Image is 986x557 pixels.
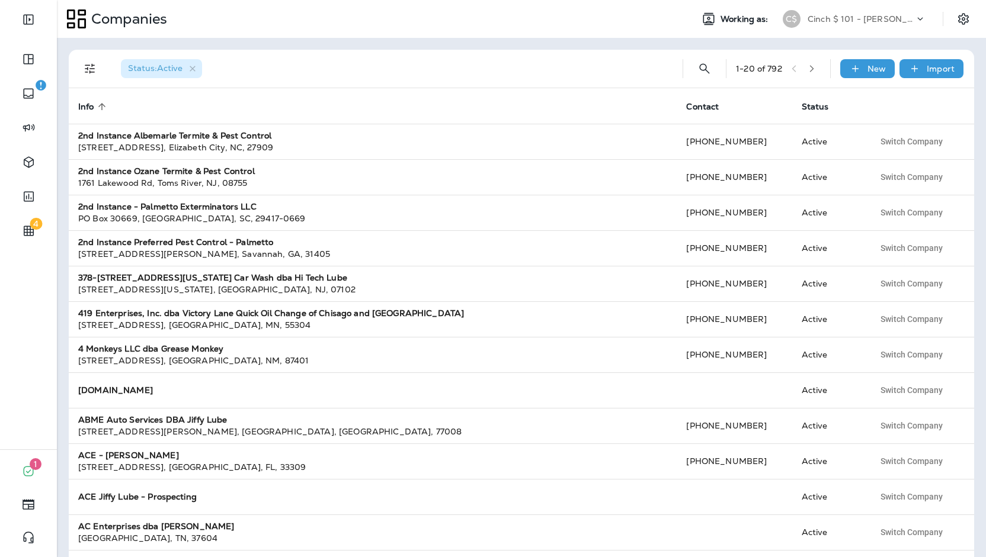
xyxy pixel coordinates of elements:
[78,272,347,283] strong: 378-[STREET_ADDRESS][US_STATE] Car Wash dba Hi Tech Lube
[874,204,949,221] button: Switch Company
[78,177,667,189] div: 1761 Lakewood Rd , Toms River , NJ , 08755
[78,102,94,112] span: Info
[808,14,914,24] p: Cinch $ 101 - [PERSON_NAME]
[736,64,782,73] div: 1 - 20 of 792
[677,266,792,301] td: [PHONE_NUMBER]
[78,308,464,318] strong: 419 Enterprises, Inc. dba Victory Lane Quick Oil Change of Chisago and [GEOGRAPHIC_DATA]
[874,346,949,363] button: Switch Company
[792,443,865,479] td: Active
[677,408,792,443] td: [PHONE_NUMBER]
[12,8,45,31] button: Expand Sidebar
[128,63,183,73] span: Status : Active
[30,218,42,230] span: 4
[874,523,949,541] button: Switch Company
[881,528,943,536] span: Switch Company
[867,64,886,73] p: New
[677,337,792,372] td: [PHONE_NUMBER]
[78,355,667,366] div: [STREET_ADDRESS] , [GEOGRAPHIC_DATA] , NM , 87401
[792,479,865,514] td: Active
[78,491,197,502] strong: ACE Jiffy Lube - Prospecting
[677,124,792,159] td: [PHONE_NUMBER]
[881,386,943,394] span: Switch Company
[874,488,949,506] button: Switch Company
[78,166,255,176] strong: 2nd Instance Ozane Termite & Pest Control
[792,124,865,159] td: Active
[881,137,943,146] span: Switch Company
[792,337,865,372] td: Active
[874,417,949,434] button: Switch Company
[881,279,943,288] span: Switch Company
[874,310,949,328] button: Switch Company
[874,168,949,186] button: Switch Company
[881,208,943,217] span: Switch Company
[78,450,179,461] strong: ACE - [PERSON_NAME]
[792,195,865,230] td: Active
[881,315,943,323] span: Switch Company
[874,239,949,257] button: Switch Company
[881,173,943,181] span: Switch Company
[677,195,792,230] td: [PHONE_NUMBER]
[78,284,667,295] div: [STREET_ADDRESS][US_STATE] , [GEOGRAPHIC_DATA] , NJ , 07102
[881,421,943,430] span: Switch Company
[78,385,153,395] strong: [DOMAIN_NAME]
[792,230,865,266] td: Active
[686,102,719,112] span: Contact
[87,10,167,28] p: Companies
[874,275,949,292] button: Switch Company
[78,343,223,354] strong: 4 Monkeys LLC dba Grease Monkey
[12,219,45,243] button: 4
[677,301,792,337] td: [PHONE_NUMBER]
[78,426,667,437] div: [STREET_ADDRESS][PERSON_NAME] , [GEOGRAPHIC_DATA] , [GEOGRAPHIC_DATA] , 77008
[78,319,667,331] div: [STREET_ADDRESS] , [GEOGRAPHIC_DATA] , MN , 55304
[78,521,234,532] strong: AC Enterprises dba [PERSON_NAME]
[802,101,844,112] span: Status
[721,14,771,24] span: Working as:
[78,237,273,247] strong: 2nd Instance Preferred Pest Control - Palmetto
[677,443,792,479] td: [PHONE_NUMBER]
[78,532,667,544] div: [GEOGRAPHIC_DATA] , TN , 37604
[78,141,667,153] div: [STREET_ADDRESS] , Elizabeth City , NC , 27909
[792,266,865,301] td: Active
[927,64,955,73] p: Import
[121,59,202,78] div: Status:Active
[78,414,228,425] strong: ABME Auto Services DBA Jiffy Lube
[881,457,943,465] span: Switch Company
[874,133,949,150] button: Switch Company
[12,459,45,483] button: 1
[874,452,949,470] button: Switch Company
[677,159,792,195] td: [PHONE_NUMBER]
[881,244,943,252] span: Switch Company
[881,492,943,501] span: Switch Company
[78,101,110,112] span: Info
[792,514,865,550] td: Active
[792,159,865,195] td: Active
[686,101,734,112] span: Contact
[874,381,949,399] button: Switch Company
[30,458,41,470] span: 1
[693,57,716,81] button: Search Companies
[792,408,865,443] td: Active
[78,201,257,212] strong: 2nd Instance - Palmetto Exterminators LLC
[783,10,801,28] div: C$
[78,57,102,81] button: Filters
[78,461,667,473] div: [STREET_ADDRESS] , [GEOGRAPHIC_DATA] , FL , 33309
[792,372,865,408] td: Active
[792,301,865,337] td: Active
[802,102,829,112] span: Status
[78,130,271,141] strong: 2nd Instance Albemarle Termite & Pest Control
[953,8,974,30] button: Settings
[78,248,667,260] div: [STREET_ADDRESS][PERSON_NAME] , Savannah , GA , 31405
[78,213,667,224] div: PO Box 30669 , [GEOGRAPHIC_DATA] , SC , 29417-0669
[881,350,943,359] span: Switch Company
[677,230,792,266] td: [PHONE_NUMBER]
